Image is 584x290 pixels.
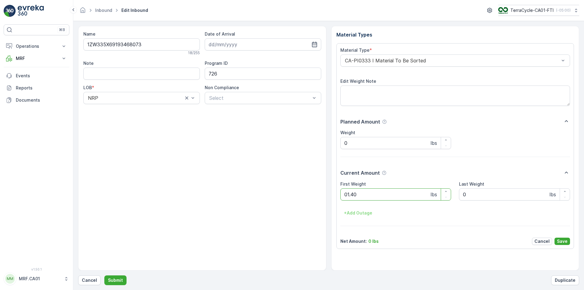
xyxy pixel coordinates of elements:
[205,85,239,90] label: Non Compliance
[205,38,321,51] input: dd/mm/yyyy
[431,191,437,198] p: lbs
[4,94,69,106] a: Documents
[556,8,571,13] p: ( -05:00 )
[95,8,112,13] a: Inbound
[368,238,379,244] p: 0 lbs
[4,82,69,94] a: Reports
[4,272,69,285] button: MMMRF.CA01
[205,61,228,66] label: Program ID
[188,51,200,55] p: 18 / 255
[459,181,484,187] label: Last Weight
[83,31,96,37] label: Name
[5,274,15,284] div: MM
[79,9,86,14] a: Homepage
[205,31,235,37] label: Date of Arrival
[78,275,101,285] button: Cancel
[555,277,575,283] p: Duplicate
[16,73,67,79] p: Events
[340,79,376,84] label: Edit Weight Note
[16,43,57,49] p: Operations
[498,7,508,14] img: TC_BVHiTW6.png
[557,238,568,244] p: Save
[104,275,127,285] button: Submit
[16,55,57,61] p: MRF
[4,267,69,271] span: v 1.50.1
[4,52,69,65] button: MRF
[108,277,123,283] p: Submit
[209,94,311,102] p: Select
[510,7,554,13] p: TerraCycle-CA01-FTI
[534,238,550,244] p: Cancel
[83,61,94,66] label: Note
[4,5,16,17] img: logo
[340,208,376,218] button: +Add Outage
[4,40,69,52] button: Operations
[340,130,355,135] label: Weight
[340,181,366,187] label: First Weight
[550,191,556,198] p: lbs
[16,97,67,103] p: Documents
[340,238,367,244] p: Net Amount :
[340,47,370,53] label: Material Type
[59,27,65,32] p: ⌘B
[344,210,372,216] p: + Add Outage
[382,170,387,175] div: Help Tooltip Icon
[82,277,97,283] p: Cancel
[498,5,579,16] button: TerraCycle-CA01-FTI(-05:00)
[554,238,570,245] button: Save
[120,7,149,13] span: Edit Inbound
[532,238,552,245] button: Cancel
[340,118,380,125] p: Planned Amount
[340,169,380,176] p: Current Amount
[4,70,69,82] a: Events
[431,139,437,147] p: lbs
[83,85,92,90] label: LOB
[19,276,61,282] p: MRF.CA01
[336,31,574,38] p: Material Types
[18,5,44,17] img: logo_light-DOdMpM7g.png
[551,275,579,285] button: Duplicate
[382,119,387,124] div: Help Tooltip Icon
[16,85,67,91] p: Reports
